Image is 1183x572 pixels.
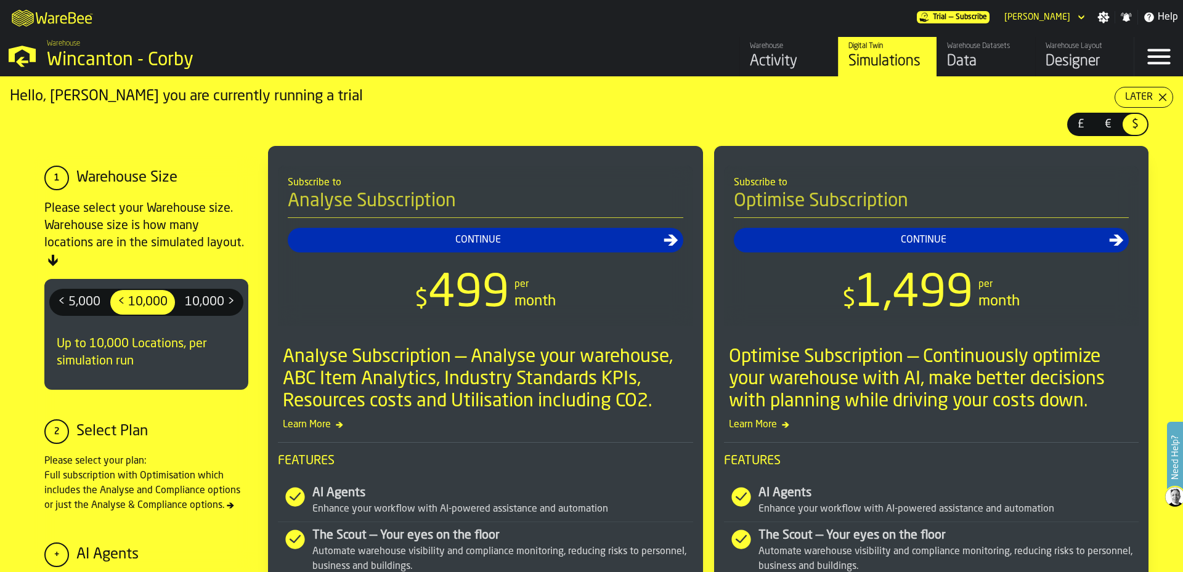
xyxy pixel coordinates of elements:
[44,200,248,269] div: Please select your Warehouse size. Warehouse size is how many locations are in the simulated layout.
[1092,11,1115,23] label: button-toggle-Settings
[44,454,248,513] div: Please select your plan: Full subscription with Optimisation which includes the Analyse and Compl...
[44,419,69,444] div: 2
[288,190,683,218] h4: Analyse Subscription
[1098,116,1118,132] span: €
[415,288,428,312] span: $
[288,175,683,190] div: Subscribe to
[1046,42,1124,50] div: Warehouse Layout
[312,527,693,544] div: The Scout — Your eyes on the floor
[1123,114,1147,135] div: thumb
[278,417,693,432] span: Learn More
[729,346,1139,413] div: Optimise Subscription — Continuously optimize your warehouse with AI, make better decisions with ...
[76,422,148,441] div: Select Plan
[917,11,990,23] div: Menu Subscription
[76,168,177,188] div: Warehouse Size
[278,453,693,470] span: Features
[917,11,990,23] a: link-to-/wh/i/ace0e389-6ead-4668-b816-8dc22364bb41/pricing/
[1115,11,1137,23] label: button-toggle-Notifications
[724,453,1139,470] span: Features
[1096,114,1120,135] div: thumb
[1068,114,1093,135] div: thumb
[724,417,1139,432] span: Learn More
[1158,10,1178,25] span: Help
[1046,52,1124,71] div: Designer
[838,37,937,76] a: link-to-/wh/i/ace0e389-6ead-4668-b816-8dc22364bb41/simulations
[110,290,175,315] div: thumb
[428,272,510,316] span: 499
[978,277,993,292] div: per
[947,42,1025,50] div: Warehouse Datasets
[177,290,242,315] div: thumb
[842,288,856,312] span: $
[1120,90,1158,105] div: Later
[949,13,953,22] span: —
[1115,87,1173,108] button: button-Later
[734,190,1129,218] h4: Optimise Subscription
[758,485,1139,502] div: AI Agents
[999,10,1087,25] div: DropdownMenuValue-phillip clegg
[514,277,529,292] div: per
[109,289,176,316] label: button-switch-multi-< 10,000
[947,52,1025,71] div: Data
[739,37,838,76] a: link-to-/wh/i/ace0e389-6ead-4668-b816-8dc22364bb41/feed/
[848,52,927,71] div: Simulations
[1035,37,1134,76] a: link-to-/wh/i/ace0e389-6ead-4668-b816-8dc22364bb41/designer
[1071,116,1091,132] span: £
[1004,12,1070,22] div: DropdownMenuValue-phillip clegg
[176,289,243,316] label: button-switch-multi-10,000 >
[288,228,683,252] button: button-Continue
[734,228,1129,252] button: button-Continue
[76,545,139,565] div: AI Agents
[283,346,693,413] div: Analyse Subscription — Analyse your warehouse, ABC Item Analytics, Industry Standards KPIs, Resou...
[180,292,240,312] span: 10,000 >
[47,49,380,71] div: Wincanton - Corby
[51,290,108,315] div: thumb
[758,527,1139,544] div: The Scout — Your eyes on the floor
[1168,423,1182,492] label: Need Help?
[44,542,69,567] div: +
[10,87,1115,107] div: Hello, [PERSON_NAME] you are currently running a trial
[113,292,173,312] span: < 10,000
[1125,116,1145,132] span: $
[312,502,693,517] div: Enhance your workflow with AI-powered assistance and automation
[739,233,1110,248] div: Continue
[1121,113,1148,136] label: button-switch-multi-$
[53,292,105,312] span: < 5,000
[848,42,927,50] div: Digital Twin
[750,42,828,50] div: Warehouse
[856,272,974,316] span: 1,499
[758,502,1139,517] div: Enhance your workflow with AI-powered assistance and automation
[49,326,243,380] div: Up to 10,000 Locations, per simulation run
[750,52,828,71] div: Activity
[1134,37,1183,76] label: button-toggle-Menu
[1094,113,1121,136] label: button-switch-multi-€
[293,233,664,248] div: Continue
[49,289,109,316] label: button-switch-multi-< 5,000
[44,166,69,190] div: 1
[1067,113,1094,136] label: button-switch-multi-£
[956,13,987,22] span: Subscribe
[978,292,1020,312] div: month
[312,485,693,502] div: AI Agents
[47,39,80,48] span: Warehouse
[1138,10,1183,25] label: button-toggle-Help
[734,175,1129,190] div: Subscribe to
[933,13,946,22] span: Trial
[937,37,1035,76] a: link-to-/wh/i/ace0e389-6ead-4668-b816-8dc22364bb41/data
[514,292,556,312] div: month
